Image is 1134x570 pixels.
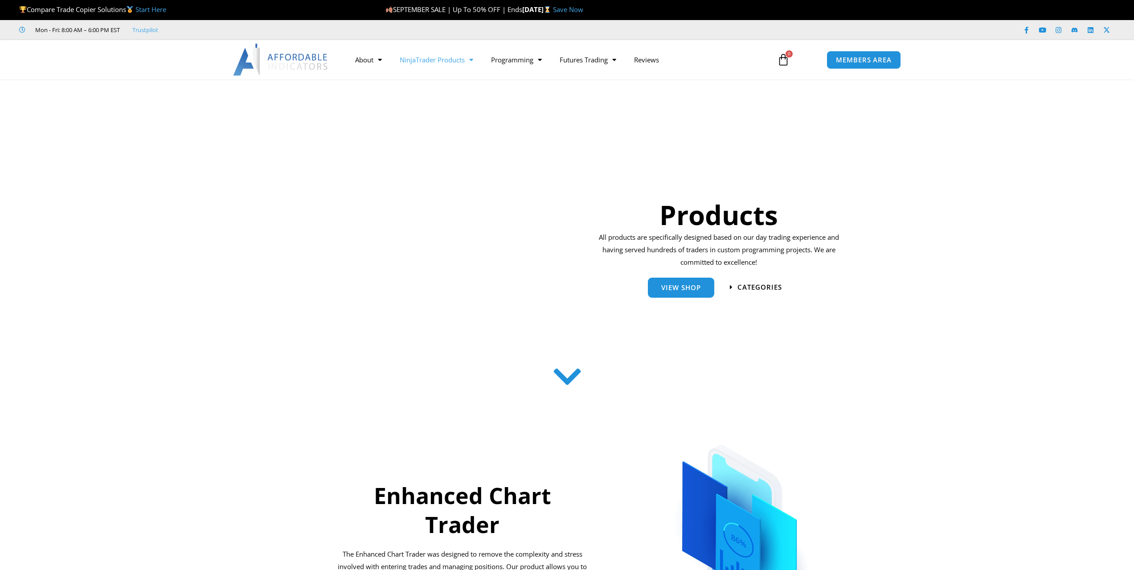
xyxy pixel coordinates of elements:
span: View Shop [661,284,701,291]
a: Programming [482,49,551,70]
img: ⌛ [544,6,551,13]
span: Compare Trade Copier Solutions [19,5,166,14]
img: 🍂 [386,6,393,13]
a: Start Here [135,5,166,14]
a: 0 [764,47,803,73]
a: View Shop [648,278,714,298]
a: Save Now [553,5,583,14]
span: 0 [786,50,793,57]
img: 🥇 [127,6,133,13]
span: MEMBERS AREA [836,57,892,63]
nav: Menu [346,49,767,70]
a: categories [730,284,782,291]
a: NinjaTrader Products [391,49,482,70]
a: Trustpilot [132,25,158,35]
a: About [346,49,391,70]
span: SEPTEMBER SALE | Up To 50% OFF | Ends [385,5,522,14]
span: Mon - Fri: 8:00 AM – 6:00 PM EST [33,25,120,35]
a: MEMBERS AREA [827,51,901,69]
h1: Products [596,196,842,234]
span: categories [737,284,782,291]
p: All products are specifically designed based on our day trading experience and having served hund... [596,231,842,269]
a: Futures Trading [551,49,625,70]
img: 🏆 [20,6,26,13]
h2: Enhanced Chart Trader [336,481,589,539]
a: Reviews [625,49,668,70]
img: ProductsSection scaled | Affordable Indicators – NinjaTrader [311,124,548,350]
strong: [DATE] [522,5,553,14]
img: LogoAI | Affordable Indicators – NinjaTrader [233,44,329,76]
